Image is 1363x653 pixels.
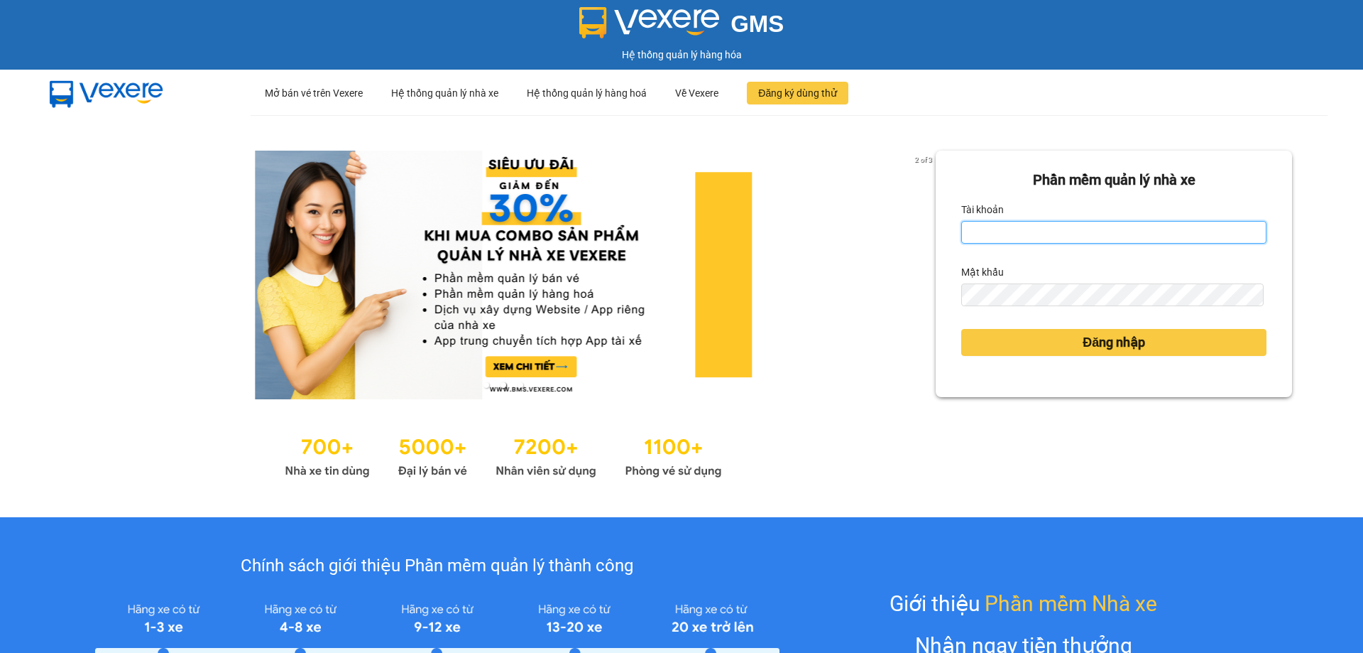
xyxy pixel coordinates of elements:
[985,587,1157,620] span: Phần mềm Nhà xe
[1083,333,1145,352] span: Đăng nhập
[961,261,1004,284] label: Mật khẩu
[730,11,784,37] span: GMS
[285,428,722,482] img: Statistics.png
[95,553,779,580] div: Chính sách giới thiệu Phần mềm quản lý thành công
[889,587,1157,620] div: Giới thiệu
[500,382,506,388] li: slide item 2
[961,198,1004,221] label: Tài khoản
[916,151,936,399] button: next slide / item
[518,382,523,388] li: slide item 3
[71,151,91,399] button: previous slide / item
[961,329,1266,356] button: Đăng nhập
[265,70,363,116] div: Mở bán vé trên Vexere
[35,70,177,117] img: mbUUG5Q.png
[4,47,1359,63] div: Hệ thống quản lý hàng hóa
[911,151,936,169] p: 2 of 3
[579,7,720,38] img: logo 2
[758,85,837,101] span: Đăng ký dùng thử
[961,221,1266,244] input: Tài khoản
[483,382,489,388] li: slide item 1
[961,169,1266,191] div: Phần mềm quản lý nhà xe
[961,284,1263,306] input: Mật khẩu
[391,70,498,116] div: Hệ thống quản lý nhà xe
[579,21,784,33] a: GMS
[527,70,647,116] div: Hệ thống quản lý hàng hoá
[675,70,718,116] div: Về Vexere
[747,82,848,104] button: Đăng ký dùng thử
